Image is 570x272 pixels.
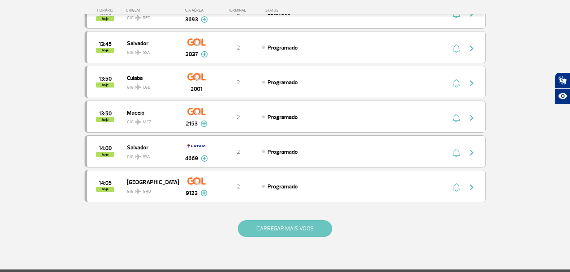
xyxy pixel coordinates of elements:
span: 2 [237,44,240,51]
span: 3693 [185,15,198,24]
span: Cuiaba [127,73,173,82]
span: 2025-08-28 14:00:00 [99,146,112,151]
div: Plugin de acessibilidade da Hand Talk. [555,72,570,104]
img: sino-painel-voo.svg [453,148,460,157]
span: Salvador [127,38,173,48]
span: 2025-08-28 14:05:00 [99,180,112,186]
span: REC [143,15,150,21]
span: hoje [96,152,114,157]
span: hoje [96,187,114,192]
span: Programado [267,44,298,51]
span: MCZ [143,119,151,126]
button: CARREGAR MAIS VOOS [238,220,332,237]
span: GIG [127,46,173,56]
button: Abrir tradutor de língua de sinais. [555,72,570,88]
img: seta-direita-painel-voo.svg [467,44,476,53]
img: destiny_airplane.svg [135,15,141,21]
img: destiny_airplane.svg [135,119,141,125]
img: destiny_airplane.svg [135,154,141,160]
span: CGB [143,84,150,91]
img: destiny_airplane.svg [135,84,141,90]
span: 2153 [186,119,198,128]
div: CIA AÉREA [179,8,215,13]
span: Salvador [127,143,173,152]
span: Maceió [127,108,173,117]
div: HORÁRIO [87,8,126,13]
span: SSA [143,154,150,160]
img: destiny_airplane.svg [135,188,141,194]
span: Programado [267,79,298,86]
span: hoje [96,16,114,21]
span: GIG [127,184,173,195]
span: SSA [143,50,150,56]
span: GIG [127,115,173,126]
span: Programado [267,114,298,121]
img: seta-direita-painel-voo.svg [467,79,476,88]
img: mais-info-painel-voo.svg [201,155,208,162]
span: 2 [237,148,240,156]
span: 2025-08-28 13:50:00 [99,76,112,81]
img: mais-info-painel-voo.svg [201,16,208,23]
img: seta-direita-painel-voo.svg [467,148,476,157]
div: STATUS [262,8,321,13]
span: 2025-08-28 13:45:00 [99,42,112,47]
span: 2 [237,183,240,190]
img: sino-painel-voo.svg [453,79,460,88]
span: GIG [127,80,173,91]
img: seta-direita-painel-voo.svg [467,114,476,122]
span: 4669 [185,154,198,163]
span: hoje [96,117,114,122]
span: [GEOGRAPHIC_DATA] [127,177,173,187]
img: mais-info-painel-voo.svg [201,190,207,196]
span: hoje [96,82,114,88]
span: 2037 [185,50,198,59]
span: hoje [96,48,114,53]
img: seta-direita-painel-voo.svg [467,183,476,192]
span: 2025-08-28 13:50:00 [99,111,112,116]
button: Abrir recursos assistivos. [555,88,570,104]
div: ORIGEM [126,8,179,13]
img: mais-info-painel-voo.svg [201,120,207,127]
div: TERMINAL [215,8,262,13]
span: Programado [267,183,298,190]
img: sino-painel-voo.svg [453,44,460,53]
span: 2 [237,114,240,121]
span: GRU [143,188,151,195]
span: GIG [127,150,173,160]
span: Programado [267,148,298,156]
img: mais-info-painel-voo.svg [201,51,208,58]
span: 2 [237,79,240,86]
img: sino-painel-voo.svg [453,114,460,122]
img: destiny_airplane.svg [135,50,141,55]
img: sino-painel-voo.svg [453,183,460,192]
span: 2001 [190,85,202,93]
span: 9123 [186,189,198,197]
